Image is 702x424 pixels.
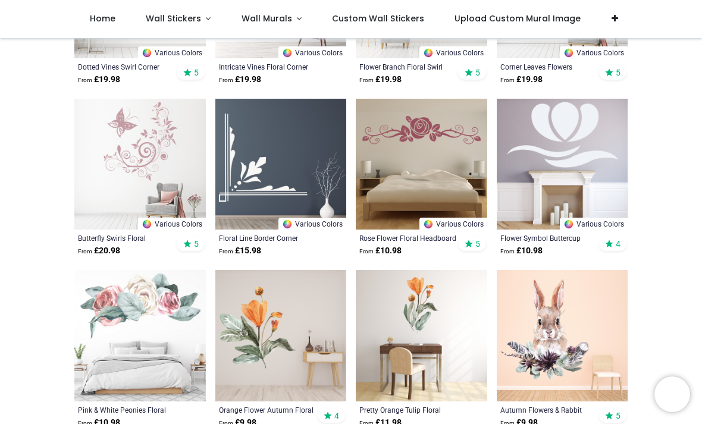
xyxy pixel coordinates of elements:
span: From [359,77,374,83]
a: Autumn Flowers & Rabbit Woodland Animal [500,405,600,414]
img: Autumn Flowers & Rabbit Woodland Animal Wall Sticker [497,270,628,401]
span: Wall Stickers [146,12,201,24]
span: Custom Wall Stickers [332,12,424,24]
span: Upload Custom Mural Image [455,12,581,24]
a: Various Colors [278,218,346,230]
span: 5 [475,67,480,78]
a: Flower Symbol Buttercup Centrepiece [500,233,600,243]
span: Home [90,12,115,24]
a: Flower Branch Floral Swirl [359,62,459,71]
strong: £ 10.98 [359,245,402,257]
img: Flower Symbol Buttercup Centrepiece Wall Sticker [497,99,628,230]
img: Pink & White Peonies Floral Decor Wall Sticker [74,270,206,401]
span: 5 [616,410,620,421]
span: From [359,248,374,255]
img: Color Wheel [282,48,293,58]
a: Various Colors [138,218,206,230]
img: Butterfly Swirls Floral Wall Sticker [74,99,206,230]
img: Color Wheel [563,48,574,58]
strong: £ 19.98 [359,74,402,86]
strong: £ 20.98 [78,245,120,257]
span: From [219,248,233,255]
a: Pink & White Peonies Floral Decor [78,405,177,414]
img: Color Wheel [282,219,293,230]
strong: £ 10.98 [500,245,543,257]
img: Color Wheel [423,219,434,230]
strong: £ 19.98 [219,74,261,86]
a: Dotted Vines Swirl Corner [78,62,177,71]
span: 5 [616,67,620,78]
a: Various Colors [560,46,628,58]
a: Butterfly Swirls Floral [78,233,177,243]
span: From [219,77,233,83]
a: Rose Flower Floral Headboard [359,233,459,243]
span: 5 [194,67,199,78]
img: Color Wheel [142,219,152,230]
img: Color Wheel [423,48,434,58]
img: Floral Line Border Corner Wall Sticker [215,99,347,230]
a: Various Colors [138,46,206,58]
span: 4 [334,410,339,421]
span: From [78,248,92,255]
span: From [500,248,515,255]
span: 4 [616,238,620,249]
a: Pretty Orange Tulip Floral Decor [359,405,459,414]
a: Orange Flower Autumn Floral Decor [219,405,318,414]
a: Floral Line Border Corner [219,233,318,243]
img: Rose Flower Floral Headboard Wall Sticker [356,99,487,230]
img: Color Wheel [142,48,152,58]
span: Wall Murals [242,12,292,24]
span: From [78,77,92,83]
strong: £ 19.98 [500,74,543,86]
img: Pretty Orange Tulip Floral Decor Wall Sticker [356,270,487,401]
a: Various Colors [419,218,487,230]
strong: £ 19.98 [78,74,120,86]
strong: £ 15.98 [219,245,261,257]
a: Various Colors [278,46,346,58]
span: 5 [475,238,480,249]
span: 5 [194,238,199,249]
iframe: Brevo live chat [654,376,690,412]
span: From [500,77,515,83]
img: Color Wheel [563,219,574,230]
img: Orange Flower Autumn Floral Decor Wall Sticker [215,270,347,401]
a: Various Colors [419,46,487,58]
a: Intricate Vines Floral Corner [219,62,318,71]
a: Corner Leaves Flowers [500,62,600,71]
a: Various Colors [560,218,628,230]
